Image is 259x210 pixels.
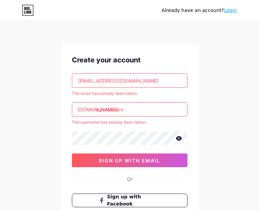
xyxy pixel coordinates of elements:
[72,74,187,87] input: Email
[72,102,187,116] input: username
[107,193,160,208] span: Sign up with Facebook
[99,158,160,163] span: sign up with email
[127,175,132,183] div: Or
[162,7,237,14] div: Already have an account?
[72,90,187,97] div: The email has already been taken.
[72,153,187,167] button: sign up with email
[77,106,118,113] div: [DOMAIN_NAME]/
[72,194,187,207] button: Sign up with Facebook
[224,8,237,13] a: Login
[72,55,187,65] div: Create your account
[72,119,187,125] div: The username has already been taken.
